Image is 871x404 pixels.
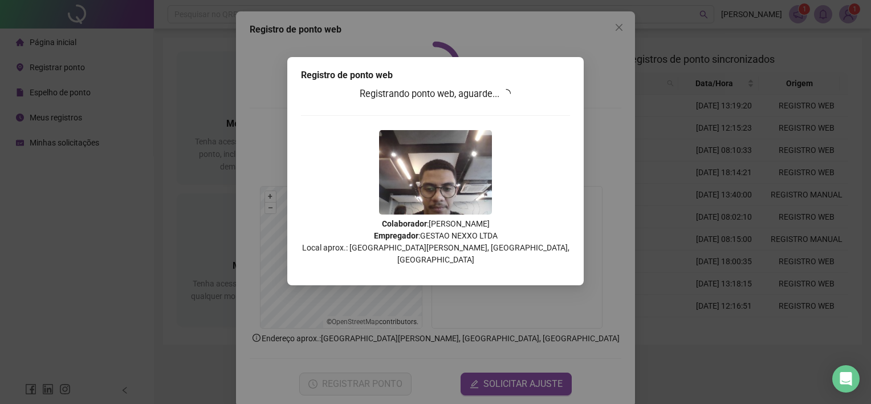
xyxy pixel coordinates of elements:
[832,365,860,393] div: Open Intercom Messenger
[382,219,427,228] strong: Colaborador
[502,89,511,98] span: loading
[301,218,570,266] p: : [PERSON_NAME] : GESTAO NEXXO LTDA Local aprox.: [GEOGRAPHIC_DATA][PERSON_NAME], [GEOGRAPHIC_DAT...
[374,231,418,240] strong: Empregador
[379,130,492,215] img: 2Q==
[301,68,570,82] div: Registro de ponto web
[301,87,570,102] h3: Registrando ponto web, aguarde...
